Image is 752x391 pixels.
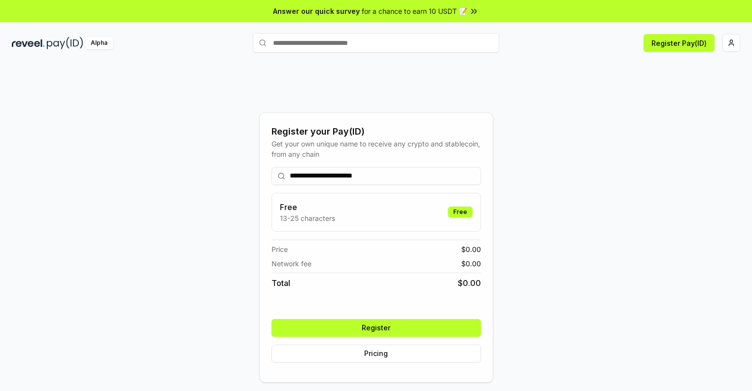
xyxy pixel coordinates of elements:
[448,207,473,217] div: Free
[272,319,481,337] button: Register
[458,277,481,289] span: $ 0.00
[273,6,360,16] span: Answer our quick survey
[272,244,288,254] span: Price
[461,244,481,254] span: $ 0.00
[272,139,481,159] div: Get your own unique name to receive any crypto and stablecoin, from any chain
[362,6,467,16] span: for a chance to earn 10 USDT 📝
[461,258,481,269] span: $ 0.00
[47,37,83,49] img: pay_id
[12,37,45,49] img: reveel_dark
[272,125,481,139] div: Register your Pay(ID)
[280,201,335,213] h3: Free
[272,258,311,269] span: Network fee
[280,213,335,223] p: 13-25 characters
[85,37,113,49] div: Alpha
[272,345,481,362] button: Pricing
[272,277,290,289] span: Total
[644,34,715,52] button: Register Pay(ID)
